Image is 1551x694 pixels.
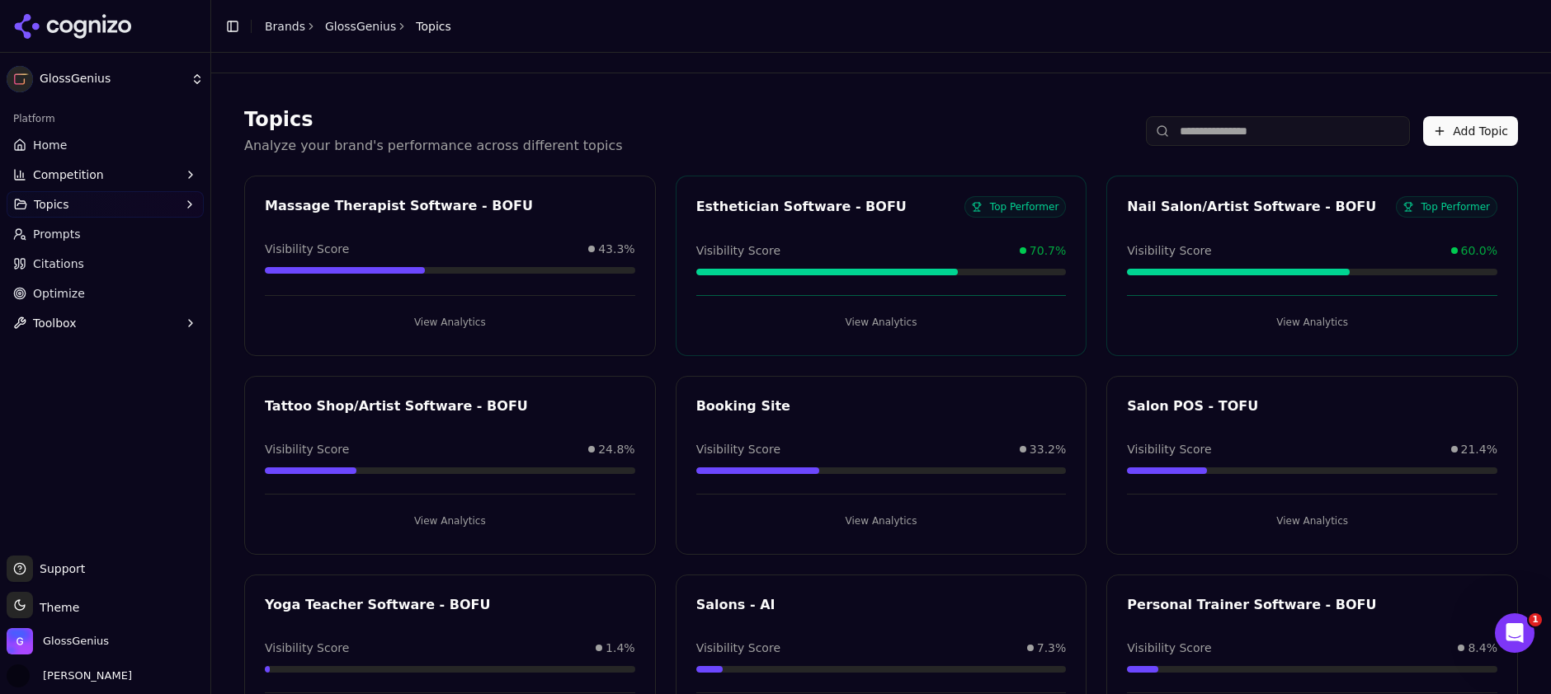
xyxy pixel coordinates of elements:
[1423,116,1518,146] button: Add Topic
[33,601,79,614] span: Theme
[7,221,204,247] a: Prompts
[265,508,635,534] button: View Analytics
[33,226,81,242] span: Prompts
[1127,441,1211,457] span: Visibility Score
[696,640,780,656] span: Visibility Score
[265,309,635,335] button: View Analytics
[7,664,132,687] button: Open user button
[7,132,204,158] a: Home
[7,310,204,336] button: Toolbox
[1127,309,1497,335] button: View Analytics
[7,251,204,277] a: Citations
[265,20,305,33] a: Brands
[265,396,635,416] div: Tattoo Shop/Artist Software - BOFU
[1127,640,1211,656] span: Visibility Score
[33,256,84,272] span: Citations
[34,196,69,213] span: Topics
[696,396,1067,416] div: Booking Site
[43,634,109,649] span: GlossGenius
[33,285,85,302] span: Optimize
[325,18,396,35] a: GlossGenius
[1030,441,1066,457] span: 33.2%
[696,595,1067,615] div: Salons - AI
[265,196,635,216] div: Massage Therapist Software - BOFU
[7,106,204,132] div: Platform
[33,166,104,183] span: Competition
[7,66,33,92] img: GlossGenius
[265,441,349,457] span: Visibility Score
[33,315,77,331] span: Toolbox
[265,640,349,656] span: Visibility Score
[33,137,67,153] span: Home
[1037,640,1067,656] span: 7.3%
[1127,197,1395,217] div: Nail Salon/Artist Software - BOFU
[265,595,635,615] div: Yoga Teacher Software - BOFU
[1529,613,1542,626] span: 1
[696,441,780,457] span: Visibility Score
[696,197,964,217] div: Esthetician Software - BOFU
[33,560,85,577] span: Support
[265,241,349,257] span: Visibility Score
[1127,396,1497,416] div: Salon POS - TOFU
[244,106,623,133] h1: Topics
[7,280,204,307] a: Optimize
[1468,640,1497,656] span: 8.4%
[7,162,204,188] button: Competition
[1495,613,1534,653] iframe: Intercom live chat
[696,309,1067,335] button: View Analytics
[1030,242,1066,259] span: 70.7%
[40,72,184,87] span: GlossGenius
[1127,595,1497,615] div: Personal Trainer Software - BOFU
[1461,242,1497,259] span: 60.0%
[7,191,204,218] button: Topics
[964,196,1066,218] span: Top Performer
[7,628,109,654] button: Open organization switcher
[7,628,33,654] img: GlossGenius
[696,508,1067,534] button: View Analytics
[606,640,635,656] span: 1.4%
[598,441,634,457] span: 24.8%
[416,18,451,35] span: Topics
[1127,242,1211,259] span: Visibility Score
[244,136,623,156] p: Analyze your brand's performance across different topics
[696,242,780,259] span: Visibility Score
[1127,508,1497,534] button: View Analytics
[598,241,634,257] span: 43.3%
[7,664,30,687] img: Lauren Guberman
[265,18,451,35] nav: breadcrumb
[1396,196,1497,218] span: Top Performer
[36,668,132,683] span: [PERSON_NAME]
[1461,441,1497,457] span: 21.4%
